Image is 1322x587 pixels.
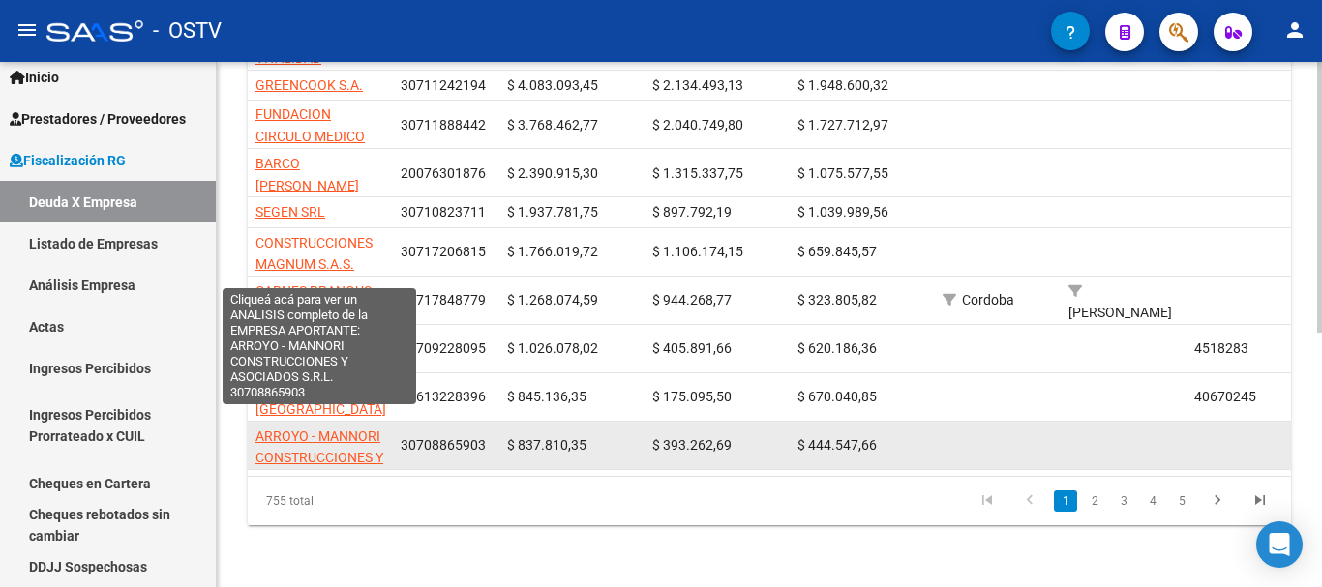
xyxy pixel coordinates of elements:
[797,244,877,259] span: $ 659.845,57
[652,77,743,93] span: $ 2.134.493,13
[507,340,598,356] span: $ 1.026.078,02
[797,165,888,181] span: $ 1.075.577,55
[1194,340,1248,356] span: 4518283
[507,292,598,308] span: $ 1.268.074,59
[797,117,888,132] span: $ 1.727.712,97
[1068,305,1172,320] span: [PERSON_NAME]
[1080,484,1109,517] li: page 2
[797,77,888,93] span: $ 1.948.600,32
[652,437,732,453] span: $ 393.262,69
[401,292,486,308] span: 30717848779
[1170,490,1193,512] a: 5
[797,437,877,453] span: $ 444.547,66
[1167,484,1196,517] li: page 5
[1194,389,1256,404] span: 40670245
[969,490,1006,512] a: go to first page
[401,244,486,259] span: 30717206815
[652,292,732,308] span: $ 944.268,77
[1051,484,1080,517] li: page 1
[1256,521,1303,568] div: Open Intercom Messenger
[507,117,598,132] span: $ 3.768.462,77
[401,77,486,93] span: 30711242194
[255,77,363,93] span: GREENCOOK S.A.
[1109,484,1138,517] li: page 3
[255,156,359,193] span: BARCO [PERSON_NAME]
[10,67,59,88] span: Inicio
[507,204,598,220] span: $ 1.937.781,75
[1141,490,1164,512] a: 4
[255,235,373,273] span: CONSTRUCCIONES MAGNUM S.A.S.
[507,437,586,453] span: $ 837.810,35
[1138,484,1167,517] li: page 4
[248,477,453,525] div: 755 total
[797,389,877,404] span: $ 670.040,85
[255,283,372,321] span: CARNES BRANGUS ARGENTINA S.A.S.
[1011,490,1048,512] a: go to previous page
[797,340,877,356] span: $ 620.186,36
[401,437,486,453] span: 30708865903
[255,380,386,440] span: [PERSON_NAME][GEOGRAPHIC_DATA] S. A.
[1112,490,1135,512] a: 3
[652,244,743,259] span: $ 1.106.174,15
[401,117,486,132] span: 30711888442
[10,150,126,171] span: Fiscalización RG
[507,389,586,404] span: $ 845.136,35
[255,428,383,488] span: ARROYO - MANNORI CONSTRUCCIONES Y ASOCIADOS S.R.L.
[507,244,598,259] span: $ 1.766.019,72
[1083,490,1106,512] a: 2
[652,117,743,132] span: $ 2.040.749,80
[15,18,39,42] mat-icon: menu
[652,165,743,181] span: $ 1.315.337,75
[255,106,365,166] span: FUNDACION CIRCULO MEDICO ZONA SUR
[652,204,732,220] span: $ 897.792,19
[797,292,877,308] span: $ 323.805,82
[401,389,486,404] span: 30613228396
[797,204,888,220] span: $ 1.039.989,56
[401,340,486,356] span: 30709228095
[255,332,372,413] span: COMUNIDAD EDUCATIVA NACIONES UNIDAS S. R. L.
[10,108,186,130] span: Prestadores / Proveedores
[401,165,486,181] span: 20076301876
[401,204,486,220] span: 30710823711
[1199,490,1236,512] a: go to next page
[255,204,325,220] span: SEGEN SRL
[1054,490,1077,512] a: 1
[652,340,732,356] span: $ 405.891,66
[153,10,222,52] span: - OSTV
[1283,18,1307,42] mat-icon: person
[507,77,598,93] span: $ 4.083.093,45
[652,389,732,404] span: $ 175.095,50
[1242,490,1278,512] a: go to last page
[962,292,1014,308] span: Cordoba
[507,165,598,181] span: $ 2.390.915,30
